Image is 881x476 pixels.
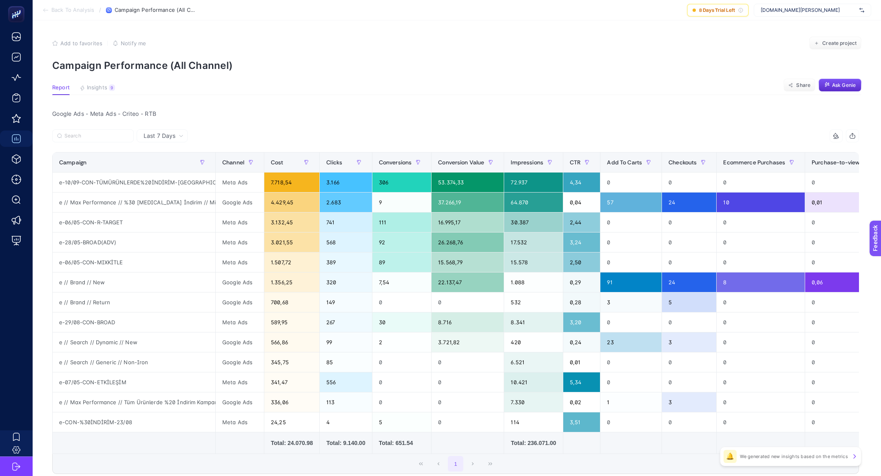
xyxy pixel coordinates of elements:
div: 0,02 [563,392,600,412]
div: 0 [717,372,805,392]
div: 0 [662,252,716,272]
div: 389 [320,252,372,272]
div: 0 [372,372,432,392]
div: 5 [662,292,716,312]
div: 0 [717,252,805,272]
span: Share [796,82,810,89]
button: Share [784,79,815,92]
div: 0 [600,232,662,252]
div: 0 [662,372,716,392]
span: Last 7 Days [144,132,175,140]
div: e-06/05-CON-MIXKİTLE [53,252,215,272]
div: 0 [717,213,805,232]
div: Meta Ads [216,372,264,392]
div: 0 [717,232,805,252]
div: Google Ads [216,392,264,412]
div: 0 [372,392,432,412]
span: Create project [822,40,857,46]
div: Meta Ads [216,213,264,232]
div: 306 [372,173,432,192]
div: e // Brand // Return [53,292,215,312]
p: We generated new insights based on the metrics [740,453,848,460]
div: 57 [600,193,662,212]
span: Purchase-to-view Rate [812,159,873,166]
div: 23 [600,332,662,352]
div: 1 [600,392,662,412]
div: Meta Ads [216,312,264,332]
span: Report [52,84,70,91]
div: 0 [662,312,716,332]
div: 22.137,47 [432,272,504,292]
div: 3.166 [320,173,372,192]
div: 8.341 [504,312,563,332]
div: Google Ads [216,332,264,352]
div: 4,34 [563,173,600,192]
div: 0 [717,173,805,192]
div: 0 [662,213,716,232]
div: Google Ads [216,193,264,212]
div: 8 [717,272,805,292]
div: 0,29 [563,272,600,292]
div: 589,95 [264,312,319,332]
span: Add to favorites [60,40,102,46]
div: Google Ads - Meta Ads - Criteo - RTB [46,108,866,120]
div: 17.532 [504,232,563,252]
div: 0 [432,392,504,412]
div: Google Ads [216,272,264,292]
div: 16.995,17 [432,213,504,232]
button: Ask Genie [819,79,861,92]
div: 24,25 [264,412,319,432]
div: 566,86 [264,332,319,352]
div: e-28/05-BROAD(ADV) [53,232,215,252]
div: 0 [600,252,662,272]
div: e // Max Performance // Tüm Ürünlerde %20 İndirim Kampanya // Mix [53,392,215,412]
img: svg%3e [859,6,864,14]
div: e-06/05-CON-R-TARGET [53,213,215,232]
div: 8.716 [432,312,504,332]
span: Back To Analysis [51,7,94,13]
div: 7,54 [372,272,432,292]
div: 0 [717,292,805,312]
div: e-29/08-CON-BROAD [53,312,215,332]
button: Add to favorites [52,40,102,46]
div: 532 [504,292,563,312]
div: 3.132,45 [264,213,319,232]
span: Notify me [121,40,146,46]
div: 0 [432,352,504,372]
div: 99 [320,332,372,352]
div: 568 [320,232,372,252]
p: Campaign Performance (All Channel) [52,60,861,71]
div: 345,75 [264,352,319,372]
div: 0 [600,352,662,372]
div: 2.683 [320,193,372,212]
div: Google Ads [216,292,264,312]
span: CTR [570,159,580,166]
div: 15.578 [504,252,563,272]
div: 3 [662,392,716,412]
div: 3.721,82 [432,332,504,352]
div: 0 [600,372,662,392]
div: 9 [109,84,115,91]
span: [DOMAIN_NAME][PERSON_NAME] [761,7,856,13]
div: Total: 651.54 [379,439,425,447]
button: Notify me [113,40,146,46]
button: Create project [809,37,861,50]
div: Meta Ads [216,412,264,432]
div: 0 [432,292,504,312]
div: 3,24 [563,232,600,252]
div: 0,28 [563,292,600,312]
div: Total: 236.071.00 [511,439,556,447]
div: 336,06 [264,392,319,412]
div: 9 [372,193,432,212]
div: 0,24 [563,332,600,352]
div: Meta Ads [216,173,264,192]
span: Campaign [59,159,86,166]
div: 341,47 [264,372,319,392]
div: 114 [504,412,563,432]
div: 0 [717,312,805,332]
div: e // Search // Generic // Non-Iron [53,352,215,372]
div: 4.429,45 [264,193,319,212]
div: 15.568,79 [432,252,504,272]
div: 7.330 [504,392,563,412]
div: 113 [320,392,372,412]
